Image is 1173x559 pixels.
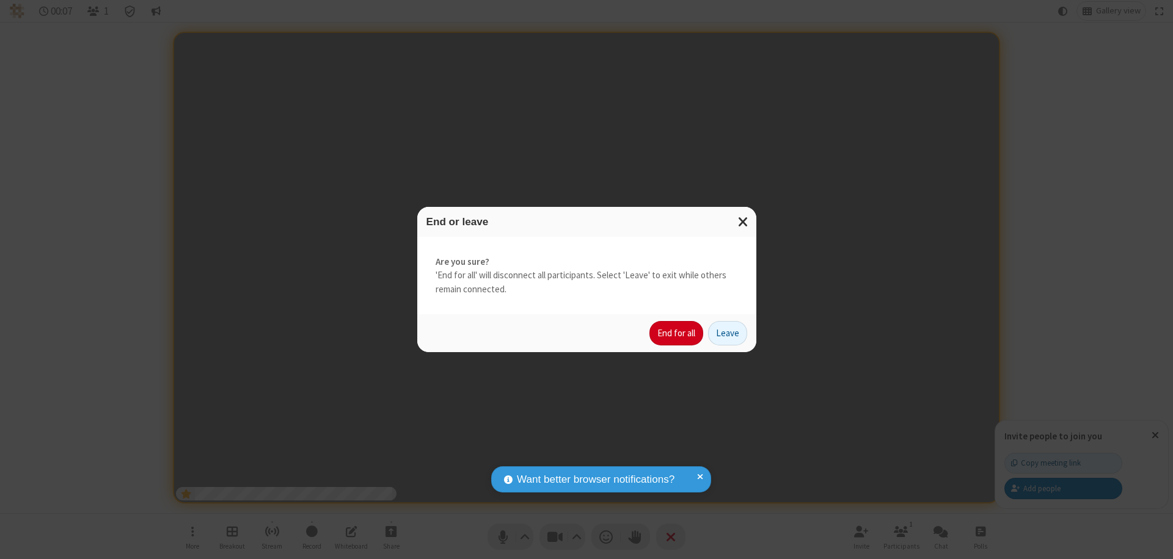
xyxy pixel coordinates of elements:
button: End for all [649,321,703,345]
span: Want better browser notifications? [517,472,674,488]
strong: Are you sure? [436,255,738,269]
button: Close modal [731,207,756,237]
h3: End or leave [426,216,747,228]
div: 'End for all' will disconnect all participants. Select 'Leave' to exit while others remain connec... [417,237,756,315]
button: Leave [708,321,747,345]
